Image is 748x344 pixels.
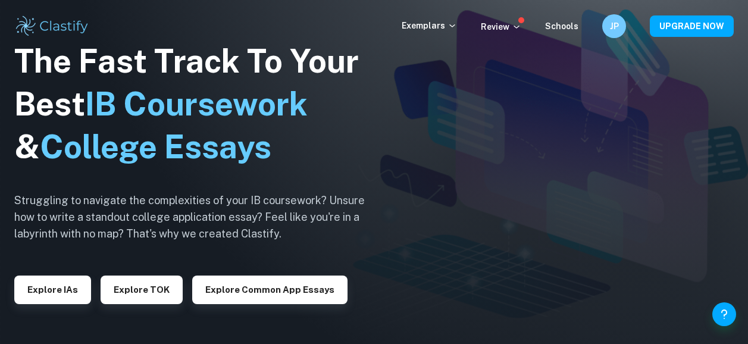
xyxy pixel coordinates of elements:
[101,276,183,304] button: Explore TOK
[40,128,271,165] span: College Essays
[14,40,383,168] h1: The Fast Track To Your Best &
[101,283,183,295] a: Explore TOK
[545,21,578,31] a: Schools
[14,283,91,295] a: Explore IAs
[481,20,521,33] p: Review
[85,85,308,123] span: IB Coursework
[402,19,457,32] p: Exemplars
[602,14,626,38] button: JP
[14,14,90,38] img: Clastify logo
[192,276,348,304] button: Explore Common App essays
[192,283,348,295] a: Explore Common App essays
[14,276,91,304] button: Explore IAs
[608,20,621,33] h6: JP
[14,192,383,242] h6: Struggling to navigate the complexities of your IB coursework? Unsure how to write a standout col...
[712,302,736,326] button: Help and Feedback
[650,15,734,37] button: UPGRADE NOW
